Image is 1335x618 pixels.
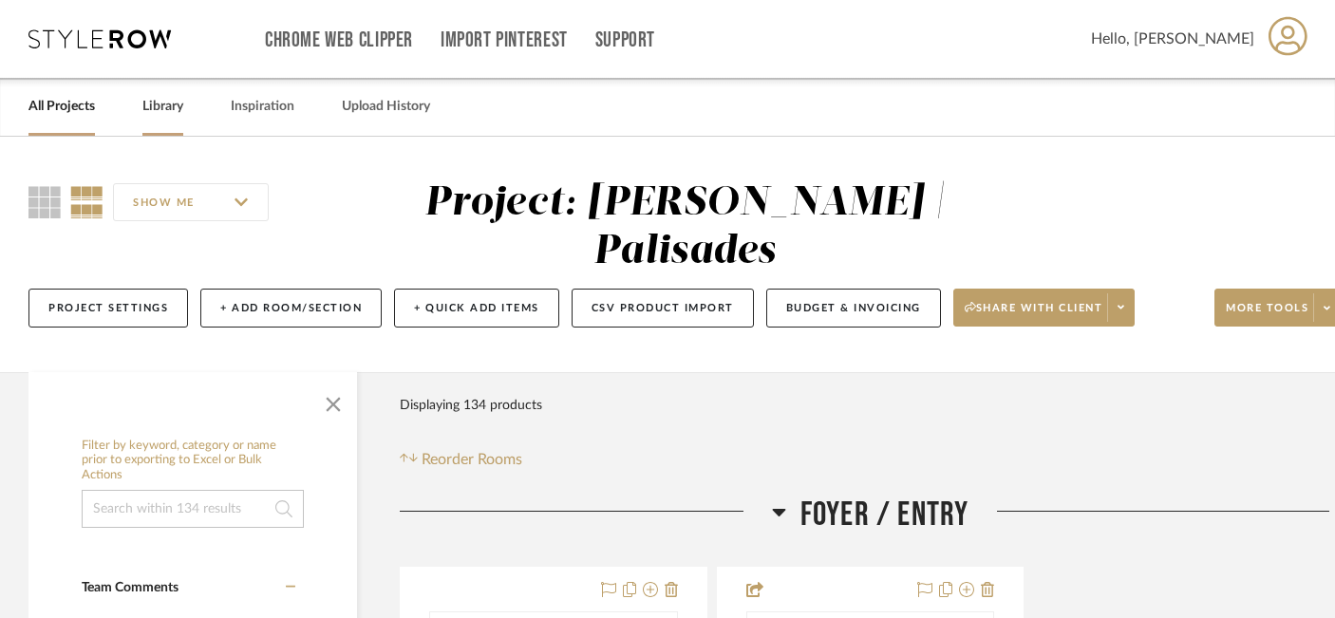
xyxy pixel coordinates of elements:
a: Support [595,32,655,48]
button: Budget & Invoicing [766,289,941,328]
button: CSV Product Import [572,289,754,328]
span: Hello, [PERSON_NAME] [1091,28,1254,50]
div: Project: [PERSON_NAME] | Palisades [424,183,946,272]
a: All Projects [28,94,95,120]
span: Foyer / Entry [800,495,969,535]
span: Share with client [965,301,1103,329]
span: Reorder Rooms [422,448,522,471]
button: Close [314,382,352,420]
button: + Add Room/Section [200,289,382,328]
a: Upload History [342,94,430,120]
a: Inspiration [231,94,294,120]
input: Search within 134 results [82,490,304,528]
span: More tools [1226,301,1308,329]
div: Displaying 134 products [400,386,542,424]
h6: Filter by keyword, category or name prior to exporting to Excel or Bulk Actions [82,439,304,483]
a: Import Pinterest [441,32,568,48]
a: Library [142,94,183,120]
a: Chrome Web Clipper [265,32,413,48]
button: Reorder Rooms [400,448,522,471]
button: Project Settings [28,289,188,328]
button: Share with client [953,289,1136,327]
button: + Quick Add Items [394,289,559,328]
span: Team Comments [82,581,179,594]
